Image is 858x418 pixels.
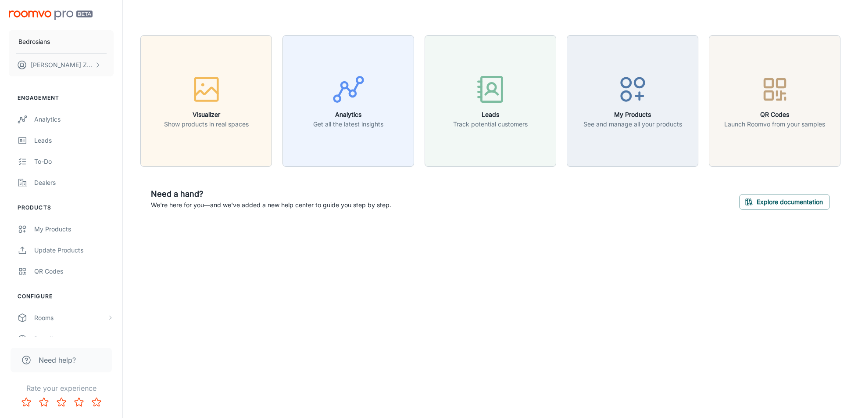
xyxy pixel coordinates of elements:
p: [PERSON_NAME] Zhenikhov [31,60,93,70]
h6: Visualizer [164,110,249,119]
button: [PERSON_NAME] Zhenikhov [9,54,114,76]
p: Launch Roomvo from your samples [724,119,825,129]
h6: Leads [453,110,528,119]
p: See and manage all your products [583,119,682,129]
a: My ProductsSee and manage all your products [567,96,698,104]
h6: My Products [583,110,682,119]
a: Explore documentation [739,197,830,205]
button: Explore documentation [739,194,830,210]
h6: Need a hand? [151,188,391,200]
div: Dealers [34,178,114,187]
div: To-do [34,157,114,166]
a: LeadsTrack potential customers [425,96,556,104]
button: Bedrosians [9,30,114,53]
div: Analytics [34,115,114,124]
button: QR CodesLaunch Roomvo from your samples [709,35,840,167]
p: Get all the latest insights [313,119,383,129]
button: VisualizerShow products in real spaces [140,35,272,167]
a: QR CodesLaunch Roomvo from your samples [709,96,840,104]
p: Bedrosians [18,37,50,47]
div: My Products [34,224,114,234]
h6: Analytics [313,110,383,119]
button: My ProductsSee and manage all your products [567,35,698,167]
button: AnalyticsGet all the latest insights [282,35,414,167]
button: LeadsTrack potential customers [425,35,556,167]
div: Leads [34,136,114,145]
img: Roomvo PRO Beta [9,11,93,20]
p: We're here for you—and we've added a new help center to guide you step by step. [151,200,391,210]
div: Update Products [34,245,114,255]
h6: QR Codes [724,110,825,119]
a: AnalyticsGet all the latest insights [282,96,414,104]
p: Show products in real spaces [164,119,249,129]
p: Track potential customers [453,119,528,129]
